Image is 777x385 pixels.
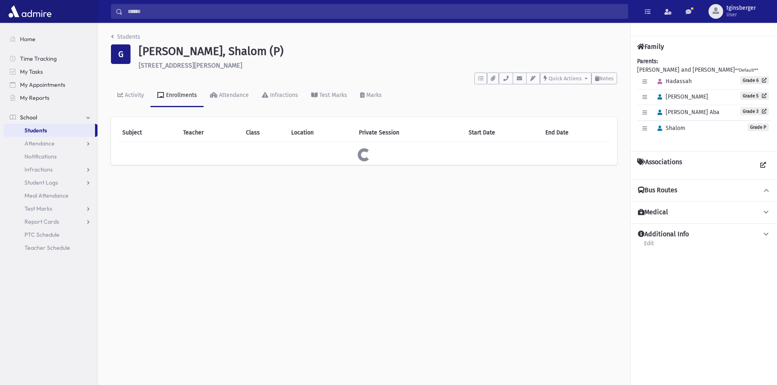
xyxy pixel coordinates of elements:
[637,208,770,217] button: Medical
[20,55,57,62] span: Time Tracking
[637,158,682,173] h4: Associations
[654,109,719,116] span: [PERSON_NAME] Aba
[164,92,197,99] div: Enrollments
[644,239,654,253] a: Edit
[24,127,47,134] span: Students
[3,215,97,228] a: Report Cards
[24,140,55,147] span: Attendance
[111,44,131,64] div: G
[3,241,97,254] a: Teacher Schedule
[637,57,770,145] div: [PERSON_NAME] and [PERSON_NAME]
[20,68,43,75] span: My Tasks
[638,208,668,217] h4: Medical
[204,84,255,107] a: Attendance
[756,158,770,173] a: View all Associations
[3,163,97,176] a: Infractions
[111,33,140,40] a: Students
[726,5,756,11] span: tginsberger
[268,92,298,99] div: Infractions
[654,93,708,100] span: [PERSON_NAME]
[3,137,97,150] a: Attendance
[464,123,540,142] th: Start Date
[3,189,97,202] a: Meal Attendance
[24,166,53,173] span: Infractions
[241,123,286,142] th: Class
[20,81,65,88] span: My Appointments
[318,92,347,99] div: Test Marks
[123,92,144,99] div: Activity
[123,4,628,19] input: Search
[24,218,59,225] span: Report Cards
[3,65,97,78] a: My Tasks
[24,192,69,199] span: Meal Attendance
[139,44,617,58] h1: [PERSON_NAME], Shalom (P)
[255,84,305,107] a: Infractions
[740,107,769,115] a: Grade 3
[637,58,658,65] b: Parents:
[637,43,664,51] h4: Family
[117,123,178,142] th: Subject
[638,230,689,239] h4: Additional Info
[599,75,613,81] span: Notes
[3,111,97,124] a: School
[591,73,617,84] button: Notes
[654,125,685,132] span: Shalom
[3,202,97,215] a: Test Marks
[111,33,140,44] nav: breadcrumb
[3,78,97,91] a: My Appointments
[7,3,53,20] img: AdmirePro
[3,228,97,241] a: PTC Schedule
[3,150,97,163] a: Notifications
[24,205,52,212] span: Test Marks
[540,73,591,84] button: Quick Actions
[24,179,58,186] span: Student Logs
[354,123,464,142] th: Private Session
[654,78,692,85] span: Hadassah
[3,91,97,104] a: My Reports
[3,33,97,46] a: Home
[740,76,769,84] a: Grade 6
[178,123,241,142] th: Teacher
[3,52,97,65] a: Time Tracking
[726,11,756,18] span: User
[286,123,354,142] th: Location
[24,153,57,160] span: Notifications
[549,75,582,81] span: Quick Actions
[24,244,70,251] span: Teacher Schedule
[217,92,249,99] div: Attendance
[740,92,769,100] a: Grade 5
[305,84,354,107] a: Test Marks
[3,176,97,189] a: Student Logs
[111,84,151,107] a: Activity
[151,84,204,107] a: Enrollments
[637,186,770,195] button: Bus Routes
[637,230,770,239] button: Additional Info
[354,84,388,107] a: Marks
[20,94,49,101] span: My Reports
[365,92,382,99] div: Marks
[3,124,95,137] a: Students
[748,123,769,131] span: Grade P
[540,123,611,142] th: End Date
[24,231,60,238] span: PTC Schedule
[20,35,35,43] span: Home
[20,114,37,121] span: School
[638,186,677,195] h4: Bus Routes
[139,62,617,69] h6: [STREET_ADDRESS][PERSON_NAME]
